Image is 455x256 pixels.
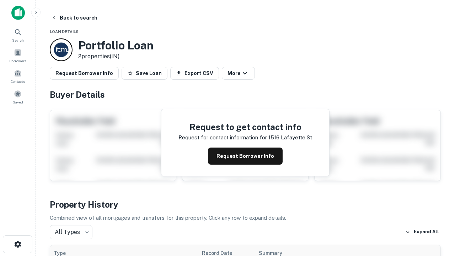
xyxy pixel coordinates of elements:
div: All Types [50,225,92,239]
p: Request for contact information for [178,133,267,142]
h4: Buyer Details [50,88,441,101]
a: Borrowers [2,46,33,65]
iframe: Chat Widget [419,199,455,233]
button: Export CSV [170,67,219,80]
a: Search [2,25,33,44]
p: 2 properties (IN) [78,52,154,61]
p: Combined view of all mortgages and transfers for this property. Click any row to expand details. [50,214,441,222]
span: Loan Details [50,30,79,34]
span: Borrowers [9,58,26,64]
h4: Property History [50,198,441,211]
button: Back to search [48,11,100,24]
span: Saved [13,99,23,105]
button: Save Loan [122,67,167,80]
span: Contacts [11,79,25,84]
button: More [222,67,255,80]
button: Request Borrower Info [50,67,119,80]
button: Request Borrower Info [208,148,283,165]
img: capitalize-icon.png [11,6,25,20]
h3: Portfolio Loan [78,39,154,52]
a: Contacts [2,66,33,86]
p: 1516 lafayette st [268,133,312,142]
button: Expand All [403,227,441,238]
a: Saved [2,87,33,106]
span: Search [12,37,24,43]
h4: Request to get contact info [178,121,312,133]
